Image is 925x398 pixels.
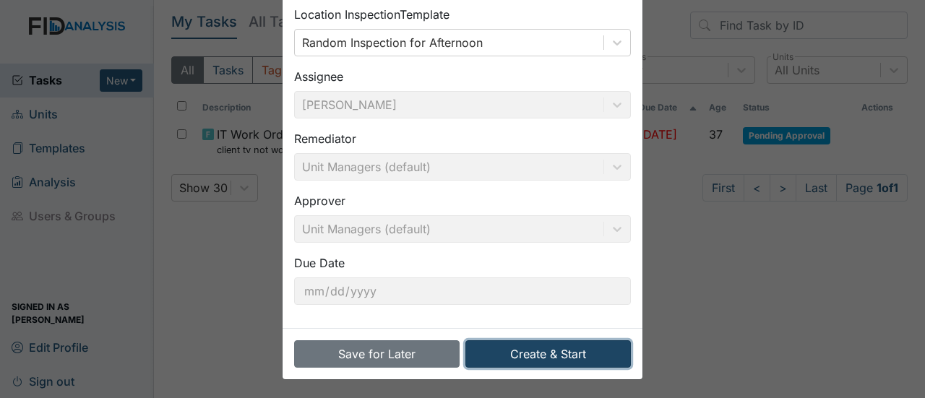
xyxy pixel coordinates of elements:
[294,68,343,85] label: Assignee
[465,340,631,368] button: Create & Start
[294,192,345,209] label: Approver
[294,6,449,23] label: Location Inspection Template
[294,340,460,368] button: Save for Later
[294,130,356,147] label: Remediator
[294,254,345,272] label: Due Date
[302,34,483,51] div: Random Inspection for Afternoon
